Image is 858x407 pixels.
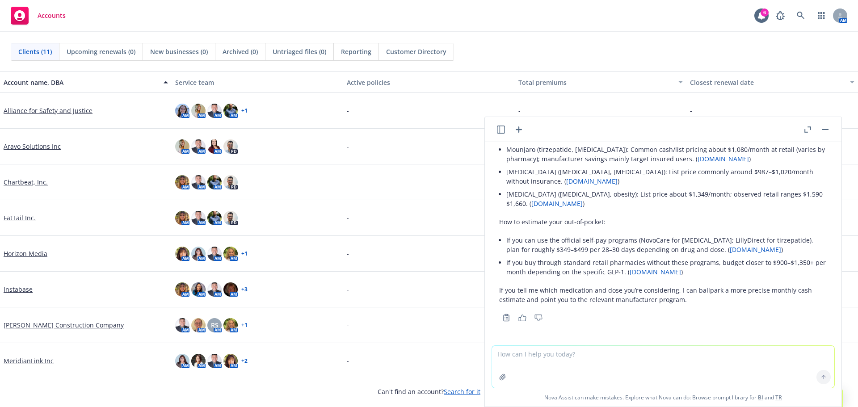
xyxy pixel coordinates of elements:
span: Untriaged files (0) [273,47,326,56]
img: photo [223,247,238,261]
span: Nova Assist can make mistakes. Explore what Nova can do: Browse prompt library for and [488,388,838,407]
a: MeridianLink Inc [4,356,54,365]
a: Chartbeat, Inc. [4,177,48,187]
span: - [347,142,349,151]
span: - [690,106,692,115]
img: photo [223,318,238,332]
img: photo [223,282,238,297]
div: Active policies [347,78,511,87]
div: Service team [175,78,340,87]
span: - [518,106,521,115]
button: Service team [172,71,343,93]
span: - [347,177,349,187]
img: photo [207,139,222,154]
img: photo [175,104,189,118]
img: photo [207,175,222,189]
div: Total premiums [518,78,673,87]
img: photo [191,354,206,368]
span: Can't find an account? [378,387,480,396]
img: photo [175,247,189,261]
li: If you can use the official self‑pay programs (NovoCare for [MEDICAL_DATA]; LillyDirect for tirze... [506,234,827,256]
img: photo [207,282,222,297]
span: - [347,106,349,115]
span: - [347,249,349,258]
p: How to estimate your out‑of‑pocket: [499,217,827,227]
img: photo [223,175,238,189]
a: Search [792,7,810,25]
a: FatTail Inc. [4,213,36,222]
img: photo [175,175,189,189]
img: photo [223,211,238,225]
img: photo [191,247,206,261]
img: photo [191,318,206,332]
span: New businesses (0) [150,47,208,56]
a: [PERSON_NAME] Construction Company [4,320,124,330]
img: photo [175,354,189,368]
img: photo [223,139,238,154]
img: photo [175,318,189,332]
img: photo [207,104,222,118]
a: TR [775,394,782,401]
img: photo [207,354,222,368]
img: photo [191,211,206,225]
span: RS [211,320,219,330]
li: If you buy through standard retail pharmacies without these programs, budget closer to $900–$1,35... [506,256,827,278]
a: Horizon Media [4,249,47,258]
span: Customer Directory [386,47,446,56]
a: [DOMAIN_NAME] [630,268,681,276]
a: BI [758,394,763,401]
a: [DOMAIN_NAME] [730,245,781,254]
a: Accounts [7,3,69,28]
img: photo [207,211,222,225]
a: + 1 [241,108,248,113]
div: Closest renewal date [690,78,845,87]
li: [MEDICAL_DATA] ([MEDICAL_DATA], [MEDICAL_DATA]): List price commonly around $987–$1,020/month wit... [506,165,827,188]
button: Thumbs down [531,311,546,324]
a: Search for it [444,387,480,396]
button: Total premiums [515,71,686,93]
li: Mounjaro (tirzepatide, [MEDICAL_DATA]): Common cash/list pricing about $1,080/month at retail (va... [506,143,827,165]
span: Reporting [341,47,371,56]
a: Aravo Solutions Inc [4,142,61,151]
svg: Copy to clipboard [502,314,510,322]
img: photo [223,354,238,368]
p: If you tell me which medication and dose you’re considering, I can ballpark a more precise monthl... [499,285,827,304]
button: Closest renewal date [686,71,858,93]
img: photo [175,211,189,225]
span: Upcoming renewals (0) [67,47,135,56]
a: [DOMAIN_NAME] [566,177,618,185]
span: - [347,320,349,330]
span: Archived (0) [223,47,258,56]
span: Accounts [38,12,66,19]
div: Account name, DBA [4,78,158,87]
a: Switch app [812,7,830,25]
img: photo [223,104,238,118]
img: photo [191,104,206,118]
img: photo [175,139,189,154]
a: Instabase [4,285,33,294]
span: - [347,285,349,294]
span: Clients (11) [18,47,52,56]
img: photo [207,247,222,261]
span: - [347,356,349,365]
img: photo [175,282,189,297]
button: Active policies [343,71,515,93]
img: photo [191,139,206,154]
div: 6 [761,8,769,17]
img: photo [191,175,206,189]
a: + 1 [241,251,248,256]
a: + 1 [241,323,248,328]
a: + 3 [241,287,248,292]
a: Alliance for Safety and Justice [4,106,93,115]
span: - [347,213,349,222]
a: Report a Bug [771,7,789,25]
a: + 2 [241,358,248,364]
a: [DOMAIN_NAME] [531,199,583,208]
img: photo [191,282,206,297]
a: [DOMAIN_NAME] [698,155,749,163]
li: [MEDICAL_DATA] ([MEDICAL_DATA], obesity): List price about $1,349/month; observed retail ranges $... [506,188,827,210]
